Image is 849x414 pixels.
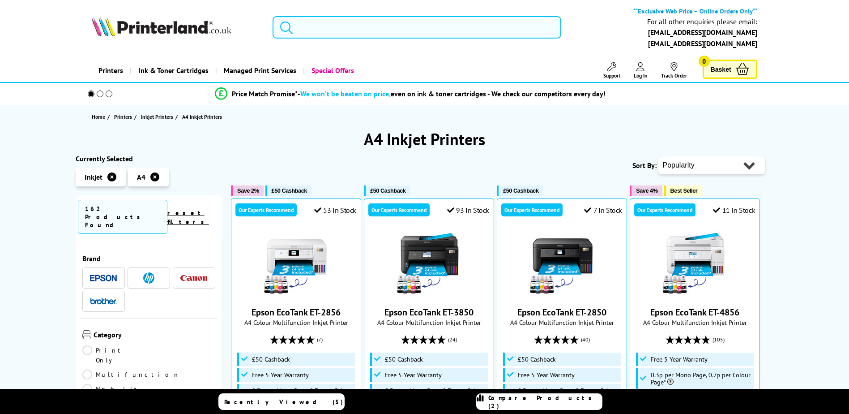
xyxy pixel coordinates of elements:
span: £50 Cashback [272,187,307,194]
span: 0.3p per Mono Page, 0.7p per Colour Page* [385,387,486,401]
span: (7) [317,331,323,348]
span: A4 [137,172,145,181]
span: Compare Products (2) [488,394,602,410]
a: Epson EcoTank ET-2856 [252,306,341,318]
button: Best Seller [664,185,702,196]
a: Epson EcoTank ET-2856 [263,290,330,299]
span: Price Match Promise* [232,89,298,98]
div: Our Experts Recommend [634,203,695,216]
a: Track Order [661,62,687,79]
div: - even on ink & toner cartridges - We check our competitors every day! [298,89,606,98]
span: (24) [448,331,457,348]
a: Epson EcoTank ET-2850 [529,290,596,299]
b: **Exclusive Web Price – Online Orders Only** [633,7,757,15]
a: Multifunction [82,370,180,379]
img: Canon [180,275,207,281]
a: Compare Products (2) [476,393,602,410]
span: Inkjet [85,172,102,181]
a: Printers [114,112,134,121]
img: Epson EcoTank ET-2856 [263,230,330,298]
div: Our Experts Recommend [235,203,297,216]
button: Save 4% [630,185,662,196]
div: 53 In Stock [314,206,356,215]
a: Managed Print Services [215,59,303,82]
a: Support [603,62,620,79]
span: Category [94,330,216,341]
span: We won’t be beaten on price, [300,89,391,98]
span: 0.3p per Mono Page, 0.7p per Colour Page* [252,387,353,401]
img: Epson EcoTank ET-2850 [529,230,596,298]
span: Free 5 Year Warranty [651,356,708,363]
a: Epson EcoTank ET-3850 [396,290,463,299]
a: Print Only [82,345,149,365]
span: Save 2% [237,187,259,194]
span: A4 Colour Multifunction Inkjet Printer [369,318,489,327]
div: 7 In Stock [584,206,622,215]
img: Brother [90,298,117,304]
span: Recently Viewed (5) [224,398,343,406]
div: Currently Selected [76,154,222,163]
span: £50 Cashback [503,187,538,194]
span: Best Seller [670,187,698,194]
a: Epson EcoTank ET-4856 [650,306,739,318]
a: Epson EcoTank ET-4856 [661,290,729,299]
button: £50 Cashback [265,185,311,196]
img: HP [143,272,154,284]
a: Special Offers [303,59,361,82]
span: A4 Colour Multifunction Inkjet Printer [502,318,622,327]
img: Epson [90,275,117,281]
span: Free 5 Year Warranty [518,371,575,379]
span: Free 5 Year Warranty [385,371,442,379]
a: Mobile [82,384,149,394]
div: 11 In Stock [713,206,755,215]
a: Canon [180,272,207,284]
a: Home [92,112,107,121]
span: £50 Cashback [518,356,556,363]
a: Epson EcoTank ET-2850 [517,306,606,318]
span: £50 Cashback [385,356,423,363]
h1: A4 Inkjet Printers [76,129,774,150]
span: 0.3p per Mono Page, 0.7p per Colour Page* [651,371,752,386]
span: Brand [82,254,216,263]
span: A4 Colour Multifunction Inkjet Printer [236,318,356,327]
span: Support [603,72,620,79]
img: Epson EcoTank ET-3850 [396,230,463,298]
a: Epson EcoTank ET-3850 [384,306,474,318]
span: (40) [581,331,590,348]
a: [EMAIL_ADDRESS][DOMAIN_NAME] [648,28,757,37]
span: £50 Cashback [252,356,290,363]
span: £50 Cashback [370,187,405,194]
img: Category [82,330,91,339]
span: A4 Inkjet Printers [182,113,222,120]
span: Printers [114,112,132,121]
a: Recently Viewed (5) [218,393,345,410]
button: £50 Cashback [497,185,543,196]
a: Printers [92,59,130,82]
span: A4 Colour Multifunction Inkjet Printer [635,318,755,327]
a: [EMAIL_ADDRESS][DOMAIN_NAME] [648,39,757,48]
span: (105) [712,331,725,348]
a: Log In [634,62,648,79]
a: Brother [90,296,117,307]
div: For all other enquiries please email: [647,17,757,26]
span: Log In [634,72,648,79]
a: reset filters [167,209,209,226]
a: HP [135,272,162,284]
li: modal_Promise [71,86,750,102]
span: Ink & Toner Cartridges [138,59,209,82]
button: £50 Cashback [364,185,410,196]
a: Basket 0 [703,60,757,79]
span: Free 5 Year Warranty [252,371,309,379]
a: Ink & Toner Cartridges [130,59,215,82]
span: 0.3p per Mono Page, 0.7p per Colour Page* [518,387,619,401]
span: Basket [711,63,731,75]
img: Epson EcoTank ET-4856 [661,230,729,298]
div: Our Experts Recommend [501,203,563,216]
img: Printerland Logo [92,17,231,36]
span: 162 Products Found [78,200,167,234]
a: Epson [90,272,117,284]
span: Inkjet Printers [141,112,173,121]
a: Printerland Logo [92,17,261,38]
